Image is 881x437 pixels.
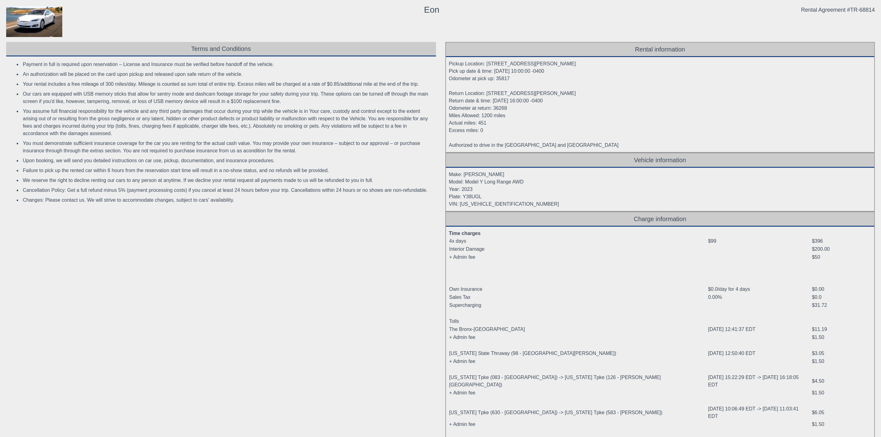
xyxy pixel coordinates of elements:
td: Sales Tax [449,293,708,301]
td: $11.19 [812,325,870,333]
li: We reserve the right to decline renting our cars to any person at anytime. If we decline your ren... [22,175,432,185]
div: Eon [424,6,439,14]
td: $0.00 [812,285,870,293]
li: Changes: Please contact us. We will strive to accommodate changes, subject to cars' availability. [22,195,432,205]
td: $3.05 [812,349,870,357]
td: + Admin fee [449,420,708,428]
td: [DATE] 15:22:29 EDT -> [DATE] 16:18:05 EDT [708,373,812,389]
td: $50 [812,253,870,261]
td: 0.00% [708,293,812,301]
li: You must demonstrate sufficient insurance coverage for the car you are renting for the actual cas... [22,138,432,156]
td: Supercharging [449,301,708,309]
td: + Admin fee [449,357,708,365]
td: $31.72 [812,301,870,309]
td: [DATE] 10:06:49 EDT -> [DATE] 11:03:41 EDT [708,405,812,420]
td: $200.00 [812,245,870,253]
td: $396 [812,237,870,245]
div: Terms and Conditions [6,42,436,56]
li: Cancellation Policy: Get a full refund minus 5% (payment processing costs) if you cancel at least... [22,185,432,195]
li: An authorization will be placed on the card upon pickup and released upon safe return of the vehi... [22,69,432,79]
td: $1.50 [812,333,870,341]
li: You assume full financial responsibility for the vehicle and any third party damages that occur d... [22,106,432,138]
td: Own Insurance [449,285,708,293]
td: [DATE] 12:50:40 EDT [708,349,812,357]
td: + Admin fee [449,389,708,397]
td: $4.50 [812,373,870,389]
div: Pickup Location: [STREET_ADDRESS][PERSON_NAME] Pick up date & time: [DATE] 10:00:00 -0400 Odomete... [446,57,875,152]
td: Interior Damage [449,245,708,253]
li: Our cars are equipped with USB memory sticks that allow for sentry mode and dashcam footage stora... [22,89,432,106]
td: $1.50 [812,357,870,365]
td: Tolls [449,317,708,325]
td: $0.0 [812,293,870,301]
td: $1.50 [812,389,870,397]
td: [DATE] 12:41:37 EDT [708,325,812,333]
td: $1.50 [812,420,870,428]
td: $6.05 [812,405,870,420]
td: $0.0/day for 4 days [708,285,812,293]
td: [US_STATE] Tpke (630 - [GEOGRAPHIC_DATA]) -> [US_STATE] Tpke (583 - [PERSON_NAME]) [449,405,708,420]
div: Make: [PERSON_NAME] Model: Model Y Long Range AWD Year: 2023 Plate: Y38UGL VIN: [US_VEHICLE_IDENT... [446,168,875,211]
td: $99 [708,237,812,245]
li: Your rental includes a free mileage of 300 miles/day. Mileage is counted as sum total of entire t... [22,79,432,89]
li: Payment in full is required upon reservation – License and Insurance must be verified before hand... [22,60,432,69]
div: Time charges [449,230,870,237]
td: [US_STATE] State Thruway (98 - [GEOGRAPHIC_DATA][PERSON_NAME]) [449,349,708,357]
td: 4x days [449,237,708,245]
td: The Bronx-[GEOGRAPHIC_DATA] [449,325,708,333]
div: Vehicle information [446,153,875,168]
div: Charge information [446,212,875,227]
td: + Admin fee [449,253,708,261]
div: Rental information [446,43,875,57]
img: contract_model.jpg [6,6,62,37]
li: Upon booking, we will send you detailed instructions on car use, pickup, documentation, and insur... [22,156,432,166]
td: [US_STATE] Tpke (083 - [GEOGRAPHIC_DATA]) -> [US_STATE] Tpke (126 - [PERSON_NAME][GEOGRAPHIC_DATA]) [449,373,708,389]
li: Failure to pick up the rented car within 6 hours from the reservation start time will result in a... [22,166,432,175]
div: Rental Agreement #TR-68814 [801,6,875,14]
td: + Admin fee [449,333,708,341]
